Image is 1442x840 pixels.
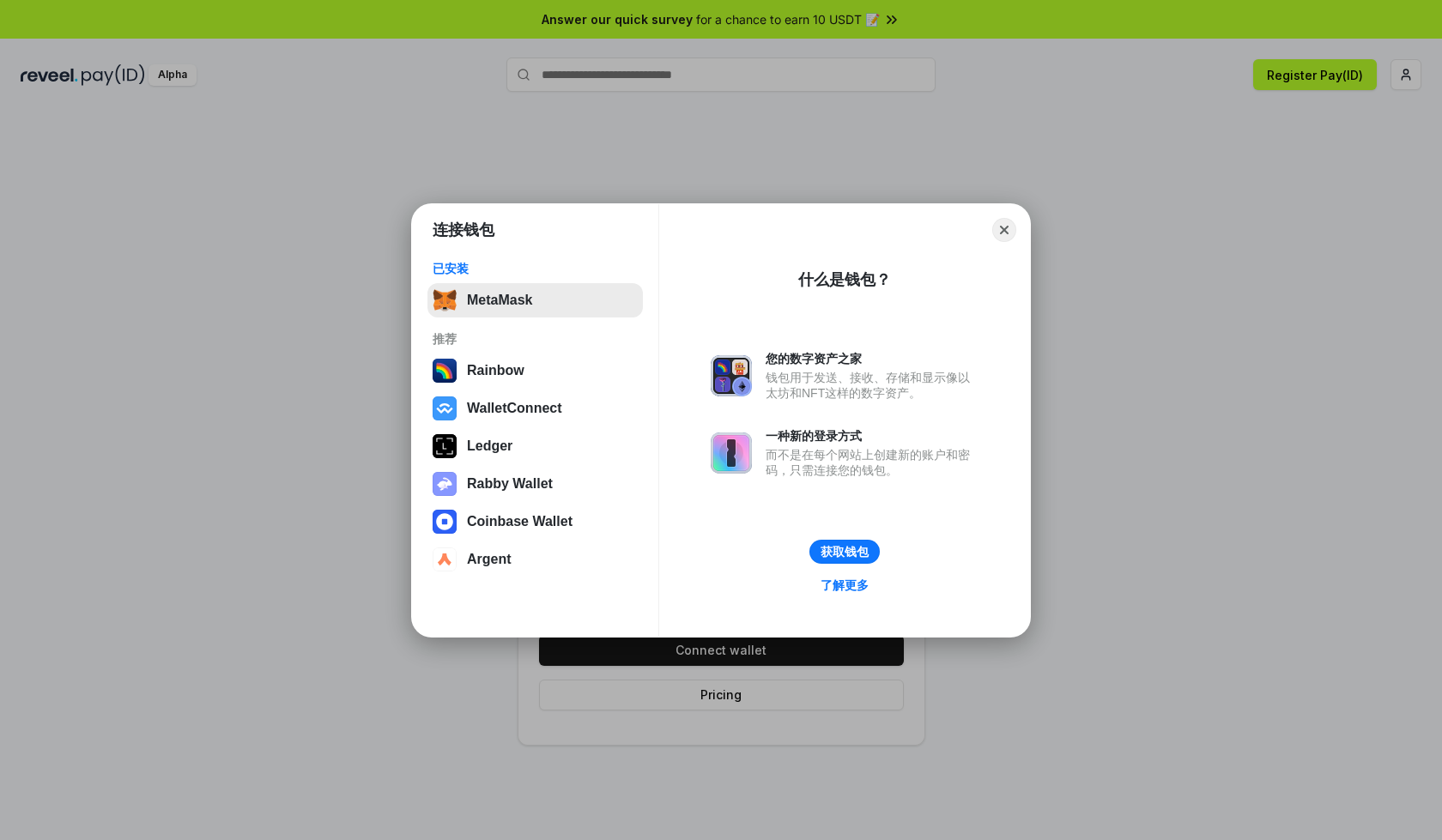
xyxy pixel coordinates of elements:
[711,355,752,396] img: svg+xml,%3Csvg%20xmlns%3D%22http%3A%2F%2Fwww.w3.org%2F2000%2Fsvg%22%20fill%3D%22none%22%20viewBox...
[766,447,978,478] div: 而不是在每个网站上创建新的账户和密码，只需连接您的钱包。
[766,370,978,401] div: 钱包用于发送、接收、存储和显示像以太坊和NFT这样的数字资产。
[467,476,553,492] div: Rabby Wallet
[467,401,562,416] div: WalletConnect
[809,540,880,564] button: 获取钱包
[467,514,573,529] div: Coinbase Wallet
[711,432,752,474] img: svg+xml,%3Csvg%20xmlns%3D%22http%3A%2F%2Fwww.w3.org%2F2000%2Fsvg%22%20fill%3D%22none%22%20viewBox...
[766,351,978,366] div: 您的数字资产之家
[427,283,643,317] button: MetaMask
[433,359,457,383] img: svg+xml,%3Csvg%20width%3D%22120%22%20height%3D%22120%22%20viewBox%3D%220%200%20120%20120%22%20fil...
[427,354,643,388] button: Rainbow
[433,510,457,534] img: svg+xml,%3Csvg%20width%3D%2228%22%20height%3D%2228%22%20viewBox%3D%220%200%2028%2028%22%20fill%3D...
[798,269,891,290] div: 什么是钱包？
[992,218,1016,242] button: Close
[427,429,643,463] button: Ledger
[427,542,643,577] button: Argent
[433,288,457,312] img: svg+xml,%3Csvg%20fill%3D%22none%22%20height%3D%2233%22%20viewBox%3D%220%200%2035%2033%22%20width%...
[467,363,524,378] div: Rainbow
[433,547,457,571] img: svg+xml,%3Csvg%20width%3D%2228%22%20height%3D%2228%22%20viewBox%3D%220%200%2028%2028%22%20fill%3D...
[433,261,638,276] div: 已安装
[433,396,457,420] img: svg+xml,%3Csvg%20width%3D%2228%22%20height%3D%2228%22%20viewBox%3D%220%200%2028%2028%22%20fill%3D...
[821,544,869,559] div: 获取钱包
[433,331,638,347] div: 推荐
[810,574,879,596] a: 了解更多
[427,391,643,426] button: WalletConnect
[433,220,494,240] h1: 连接钱包
[427,467,643,501] button: Rabby Wallet
[766,428,978,444] div: 一种新的登录方式
[467,293,532,308] div: MetaMask
[433,434,457,458] img: svg+xml,%3Csvg%20xmlns%3D%22http%3A%2F%2Fwww.w3.org%2F2000%2Fsvg%22%20width%3D%2228%22%20height%3...
[821,577,869,593] div: 了解更多
[427,505,643,539] button: Coinbase Wallet
[433,472,457,496] img: svg+xml,%3Csvg%20xmlns%3D%22http%3A%2F%2Fwww.w3.org%2F2000%2Fsvg%22%20fill%3D%22none%22%20viewBox...
[467,438,512,454] div: Ledger
[467,552,512,567] div: Argent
